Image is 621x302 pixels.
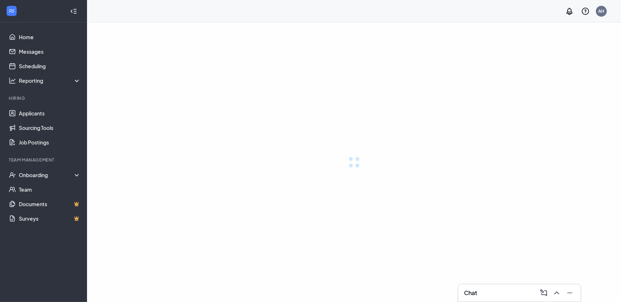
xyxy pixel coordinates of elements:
svg: QuestionInfo [581,7,590,16]
div: Team Management [9,157,79,163]
a: Scheduling [19,59,81,73]
svg: Analysis [9,77,16,84]
button: ComposeMessage [537,287,549,299]
button: Minimize [563,287,575,299]
a: Applicants [19,106,81,121]
a: Messages [19,44,81,59]
a: Sourcing Tools [19,121,81,135]
svg: Minimize [566,289,574,297]
a: Home [19,30,81,44]
h3: Chat [464,289,477,297]
svg: WorkstreamLogo [8,7,15,15]
svg: Notifications [565,7,574,16]
div: Hiring [9,95,79,101]
div: Reporting [19,77,81,84]
a: Job Postings [19,135,81,150]
div: Onboarding [19,171,81,179]
svg: ComposeMessage [539,289,548,297]
svg: Collapse [70,8,77,15]
a: DocumentsCrown [19,197,81,211]
button: ChevronUp [550,287,562,299]
svg: ChevronUp [552,289,561,297]
a: Team [19,182,81,197]
div: AH [599,8,605,14]
a: SurveysCrown [19,211,81,226]
svg: UserCheck [9,171,16,179]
